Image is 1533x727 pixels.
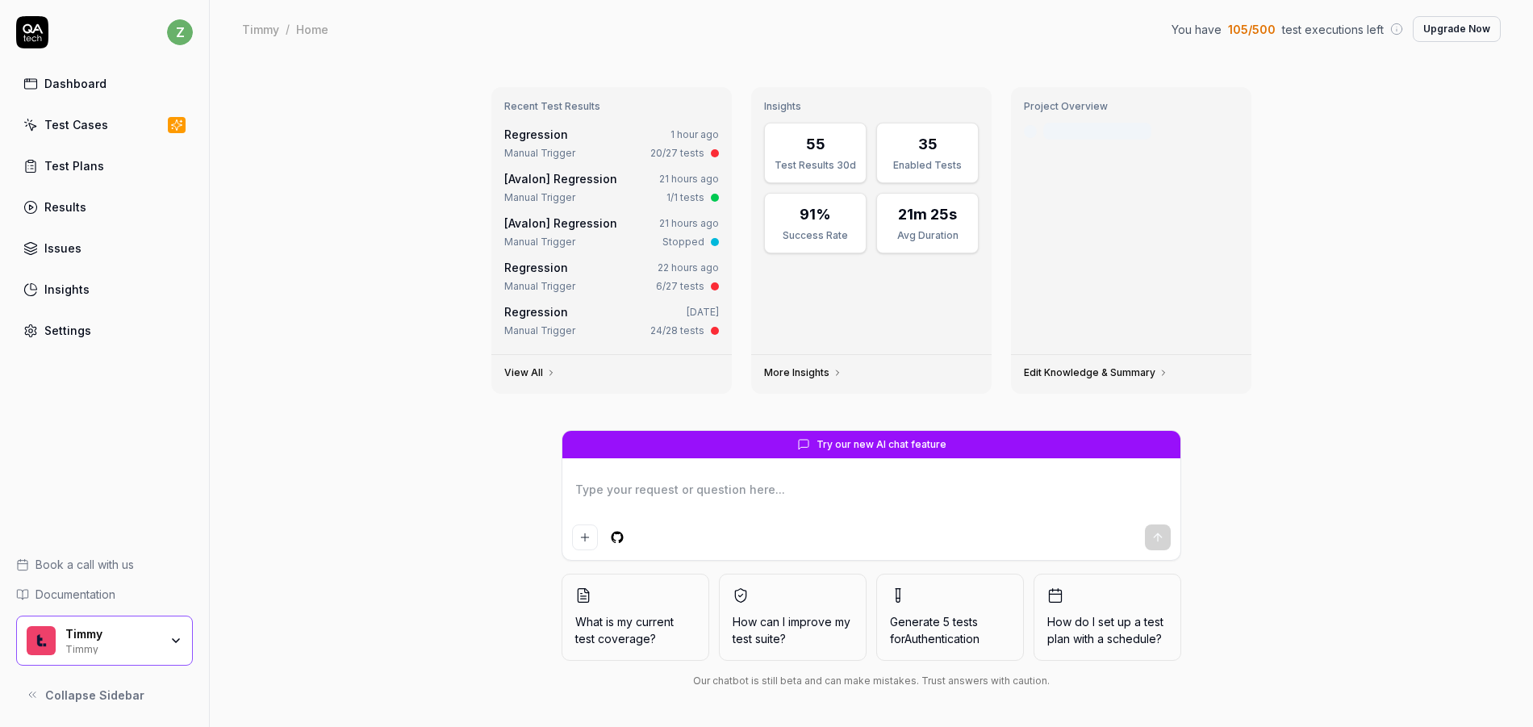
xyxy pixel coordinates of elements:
div: Dashboard [44,75,107,92]
button: Timmy LogoTimmyTimmy [16,616,193,666]
div: Test Cases [44,116,108,133]
a: Issues [16,232,193,264]
div: Results [44,198,86,215]
time: 21 hours ago [659,173,719,185]
div: 20/27 tests [650,146,704,161]
div: Settings [44,322,91,339]
a: [Avalon] Regression21 hours agoManual TriggerStopped [501,211,722,253]
div: Manual Trigger [504,235,575,249]
a: Edit Knowledge & Summary [1024,366,1168,379]
div: 6/27 tests [656,279,704,294]
span: Book a call with us [36,556,134,573]
a: Documentation [16,586,193,603]
div: Issues [44,240,81,257]
a: Dashboard [16,68,193,99]
h3: Project Overview [1024,100,1239,113]
span: 105 / 500 [1228,21,1276,38]
a: Settings [16,315,193,346]
div: 91% [800,203,831,225]
span: How can I improve my test suite? [733,613,853,647]
a: Test Plans [16,150,193,182]
div: Timmy [65,641,159,654]
div: Last crawled [DATE] [1043,123,1151,140]
div: Our chatbot is still beta and can make mistakes. Trust answers with caution. [562,674,1181,688]
button: Generate 5 tests forAuthentication [876,574,1024,661]
div: Manual Trigger [504,190,575,205]
div: Home [296,21,328,37]
h3: Recent Test Results [504,100,719,113]
button: Add attachment [572,524,598,550]
div: Success Rate [775,228,856,243]
span: What is my current test coverage? [575,613,695,647]
time: 1 hour ago [670,128,719,140]
a: View All [504,366,556,379]
a: Regression [504,261,568,274]
span: z [167,19,193,45]
span: Collapse Sidebar [45,687,144,704]
time: 21 hours ago [659,217,719,229]
button: z [167,16,193,48]
span: You have [1172,21,1222,38]
h3: Insights [764,100,979,113]
time: [DATE] [687,306,719,318]
a: [Avalon] Regression [504,172,617,186]
span: How do I set up a test plan with a schedule? [1047,613,1168,647]
button: Upgrade Now [1413,16,1501,42]
div: / [286,21,290,37]
a: [Avalon] Regression21 hours agoManual Trigger1/1 tests [501,167,722,208]
span: Try our new AI chat feature [817,437,946,452]
div: Insights [44,281,90,298]
span: Generate 5 tests for Authentication [890,615,980,646]
a: Insights [16,274,193,305]
div: Stopped [662,235,704,249]
div: 35 [918,133,938,155]
button: How do I set up a test plan with a schedule? [1034,574,1181,661]
div: Test Results 30d [775,158,856,173]
div: 21m 25s [898,203,957,225]
span: Documentation [36,586,115,603]
a: Results [16,191,193,223]
time: 22 hours ago [658,261,719,274]
button: What is my current test coverage? [562,574,709,661]
a: More Insights [764,366,842,379]
a: Regression[DATE]Manual Trigger24/28 tests [501,300,722,341]
img: Timmy Logo [27,626,56,655]
div: Enabled Tests [887,158,968,173]
div: Timmy [242,21,279,37]
a: Regression22 hours agoManual Trigger6/27 tests [501,256,722,297]
a: Regression [504,127,568,141]
a: Regression1 hour agoManual Trigger20/27 tests [501,123,722,164]
div: Avg Duration [887,228,968,243]
button: Collapse Sidebar [16,679,193,711]
a: Regression [504,305,568,319]
a: Test Cases [16,109,193,140]
button: How can I improve my test suite? [719,574,867,661]
div: 1/1 tests [666,190,704,205]
div: Manual Trigger [504,279,575,294]
div: Timmy [65,627,159,641]
a: Book a call with us [16,556,193,573]
a: [Avalon] Regression [504,216,617,230]
div: Test Plans [44,157,104,174]
div: 24/28 tests [650,324,704,338]
span: test executions left [1282,21,1384,38]
div: Manual Trigger [504,324,575,338]
div: 55 [806,133,825,155]
div: Manual Trigger [504,146,575,161]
